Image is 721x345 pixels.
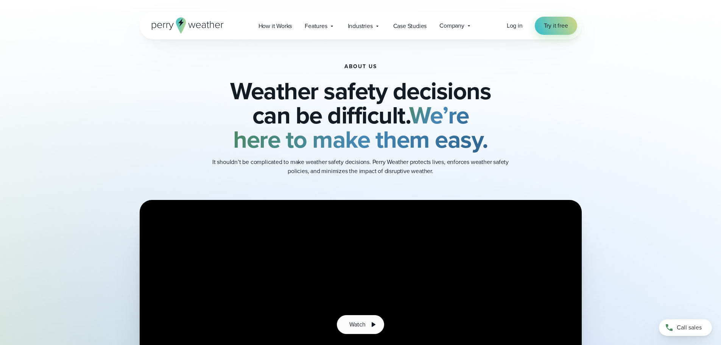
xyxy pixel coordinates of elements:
[233,97,488,157] strong: We’re here to make them easy.
[348,22,373,31] span: Industries
[252,18,299,34] a: How it Works
[344,64,377,70] h1: About Us
[659,319,712,336] a: Call sales
[544,21,568,30] span: Try it free
[178,79,544,151] h2: Weather safety decisions can be difficult.
[393,22,427,31] span: Case Studies
[259,22,292,31] span: How it Works
[535,17,577,35] a: Try it free
[209,158,512,176] p: It shouldn’t be complicated to make weather safety decisions. Perry Weather protects lives, enfor...
[439,21,464,30] span: Company
[337,315,384,334] button: Watch
[507,21,523,30] a: Log in
[677,323,702,332] span: Call sales
[305,22,327,31] span: Features
[349,320,365,329] span: Watch
[387,18,433,34] a: Case Studies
